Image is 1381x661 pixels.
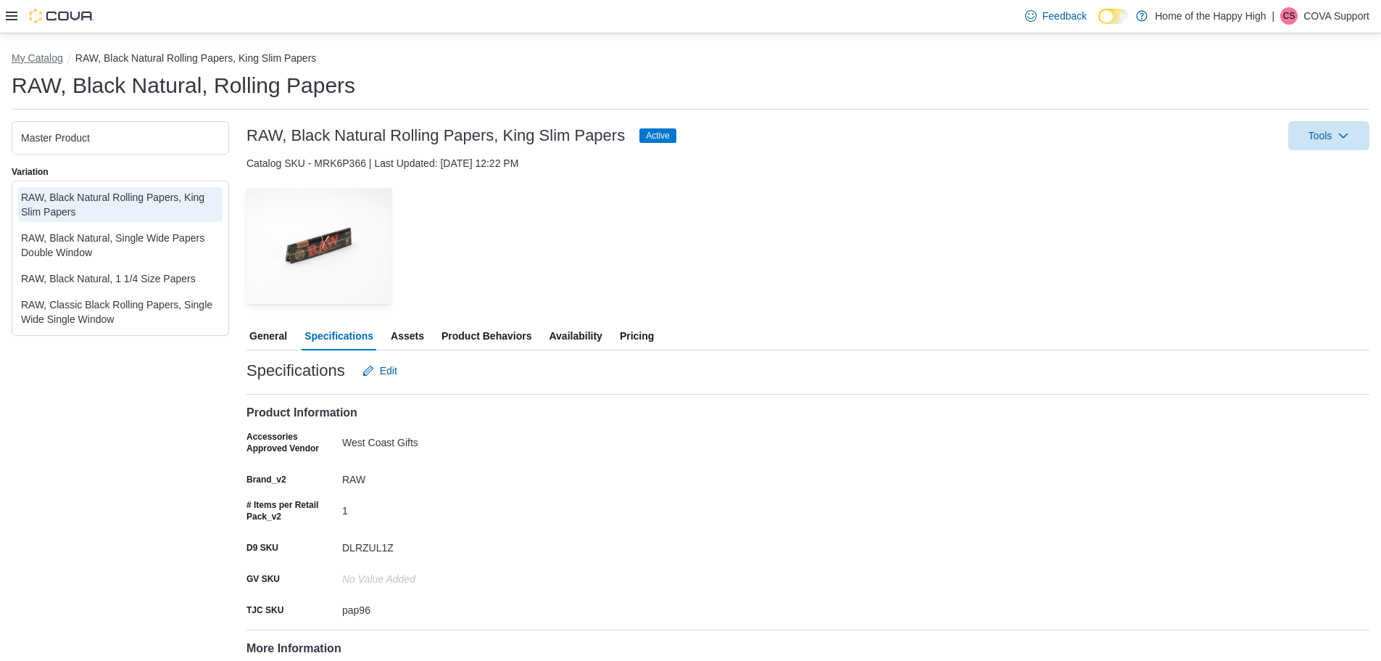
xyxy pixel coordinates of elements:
button: My Catalog [12,52,63,64]
img: Image for RAW, Black Natural Rolling Papers, King Slim Papers [246,188,391,304]
div: RAW, Black Natural Rolling Papers, King Slim Papers [21,190,220,219]
label: Accessories Approved Vendor [246,431,336,454]
h4: More Information [246,642,1369,655]
h1: RAW, Black Natural, Rolling Papers [12,71,355,100]
p: Home of the Happy High [1155,7,1266,25]
div: 1 [342,499,536,517]
div: West Coast Gifts [342,431,536,448]
img: Cova [29,9,94,23]
div: pap96 [342,599,536,616]
button: RAW, Black Natural Rolling Papers, King Slim Papers [75,52,317,64]
div: RAW [342,468,536,485]
h3: RAW, Black Natural Rolling Papers, King Slim Papers [246,127,625,144]
label: Variation [12,166,49,178]
span: CS [1283,7,1295,25]
div: DLRZUL1Z [342,536,536,554]
span: Edit [380,364,397,378]
span: Assets [391,321,424,350]
span: Active [639,128,676,143]
div: RAW, Classic Black Rolling Papers, Single Wide Single Window [21,297,220,327]
h4: Product Information [246,406,1369,419]
label: # Items per Retail Pack_v2 [246,499,336,522]
p: COVA Support [1303,7,1369,25]
span: Pricing [620,321,654,350]
button: Edit [357,356,403,385]
span: General [249,321,287,350]
div: Master Product [21,131,220,145]
span: Product Behaviors [441,321,531,350]
label: D9 SKU [246,542,278,554]
span: Dark Mode [1098,24,1099,25]
span: Feedback [1042,9,1087,23]
span: Active [646,129,670,142]
h3: Specifications [246,362,345,379]
input: Dark Mode [1098,9,1129,24]
span: Tools [1309,128,1332,143]
a: Feedback [1019,1,1092,30]
span: Availability [549,321,602,350]
div: COVA Support [1280,7,1298,25]
div: Catalog SKU - MRK6P366 | Last Updated: [DATE] 12:22 PM [246,156,1369,171]
span: Specifications [304,321,373,350]
div: No value added [342,567,536,585]
label: Brand_v2 [246,474,286,485]
div: RAW, Black Natural, 1 1/4 Size Papers [21,271,220,286]
p: | [1272,7,1275,25]
nav: An example of EuiBreadcrumbs [12,51,1369,68]
label: GV SKU [246,573,280,585]
div: RAW, Black Natural, Single Wide Papers Double Window [21,231,220,260]
button: Tools [1288,121,1369,150]
label: TJC SKU [246,604,283,616]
